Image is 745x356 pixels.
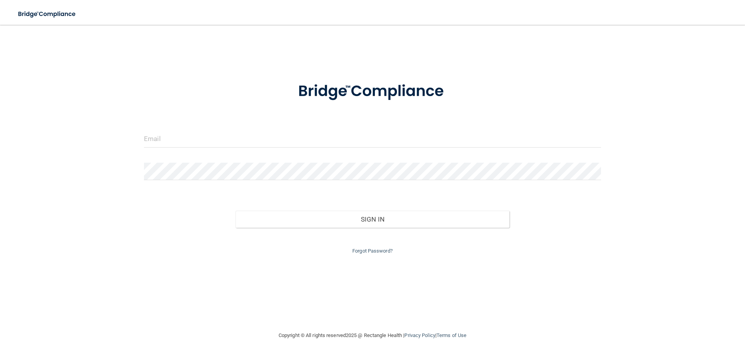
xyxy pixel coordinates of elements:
[144,130,601,148] input: Email
[12,6,83,22] img: bridge_compliance_login_screen.278c3ca4.svg
[231,323,514,348] div: Copyright © All rights reserved 2025 @ Rectangle Health | |
[437,332,466,338] a: Terms of Use
[282,71,463,112] img: bridge_compliance_login_screen.278c3ca4.svg
[404,332,435,338] a: Privacy Policy
[352,248,393,254] a: Forgot Password?
[236,211,510,228] button: Sign In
